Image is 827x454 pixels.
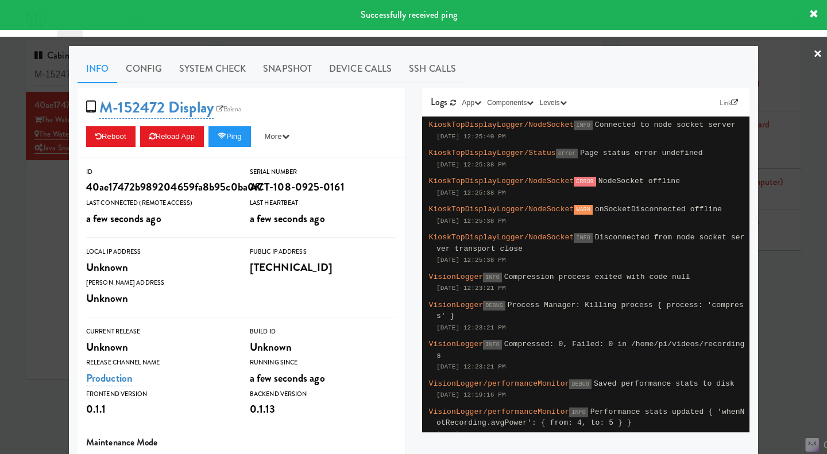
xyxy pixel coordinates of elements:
[86,436,158,449] span: Maintenance Mode
[598,177,680,185] span: NodeSocket offline
[595,205,722,214] span: onSocketDisconnected offline
[574,205,592,215] span: WARN
[484,97,536,108] button: Components
[429,177,574,185] span: KioskTopDisplayLogger/NodeSocket
[483,301,505,311] span: DEBUG
[86,166,233,178] div: ID
[536,97,569,108] button: Levels
[86,258,233,277] div: Unknown
[594,379,735,388] span: Saved performance stats to disk
[436,285,506,292] span: [DATE] 12:23:21 PM
[556,149,578,158] span: error
[250,177,396,197] div: ACT-108-0925-0161
[574,177,596,187] span: ERROR
[483,340,501,350] span: INFO
[86,289,233,308] div: Unknown
[86,177,233,197] div: 40ae17472b989204659fa8b95c0ba0f7
[813,37,822,72] a: ×
[429,340,484,348] span: VisionLogger
[250,211,325,226] span: a few seconds ago
[429,301,484,309] span: VisionLogger
[436,133,506,140] span: [DATE] 12:25:40 PM
[254,55,320,83] a: Snapshot
[208,126,251,147] button: Ping
[569,379,592,389] span: DEBUG
[140,126,204,147] button: Reload App
[256,126,299,147] button: More
[569,408,588,417] span: INFO
[250,357,396,368] div: Running Since
[250,197,396,209] div: Last Heartbeat
[429,379,570,388] span: VisionLogger/performanceMonitor
[250,246,396,258] div: Public IP Address
[429,121,574,129] span: KioskTopDisplayLogger/NodeSocket
[436,189,506,196] span: [DATE] 12:25:38 PM
[78,55,117,83] a: Info
[86,370,133,386] a: Production
[250,337,396,357] div: Unknown
[436,408,745,428] span: Performance stats updated { 'whenNotRecording.avgPower': { from: 4, to: 5 } }
[429,408,570,416] span: VisionLogger/performanceMonitor
[86,197,233,209] div: Last Connected (Remote Access)
[86,211,161,226] span: a few seconds ago
[429,205,574,214] span: KioskTopDisplayLogger/NodeSocket
[436,340,745,360] span: Compressed: 0, Failed: 0 in /home/pi/videos/recordings
[250,166,396,178] div: Serial Number
[86,357,233,368] div: Release Channel Name
[214,103,245,115] a: Balena
[86,277,233,289] div: [PERSON_NAME] Address
[361,8,457,21] span: Successfully received ping
[86,337,233,357] div: Unknown
[320,55,400,83] a: Device Calls
[459,97,485,108] button: App
[86,389,233,400] div: Frontend Version
[595,121,736,129] span: Connected to node socket server
[86,246,233,258] div: Local IP Address
[436,431,506,438] span: [DATE] 12:19:16 PM
[250,399,396,419] div: 0.1.13
[250,326,396,337] div: Build Id
[250,389,396,400] div: Backend Version
[436,324,506,331] span: [DATE] 12:23:21 PM
[117,55,171,83] a: Config
[429,149,556,157] span: KioskTopDisplayLogger/Status
[436,233,745,253] span: Disconnected from node socket server transport close
[436,301,744,321] span: Process Manager: Killing process { process: 'compress' }
[580,149,702,157] span: Page status error undefined
[429,233,574,242] span: KioskTopDisplayLogger/NodeSocket
[483,273,501,282] span: INFO
[250,258,396,277] div: [TECHNICAL_ID]
[400,55,465,83] a: SSH Calls
[436,161,506,168] span: [DATE] 12:25:38 PM
[436,257,506,263] span: [DATE] 12:25:38 PM
[717,97,741,108] a: Link
[171,55,254,83] a: System Check
[429,273,484,281] span: VisionLogger
[574,233,592,243] span: INFO
[431,95,447,108] span: Logs
[574,121,592,130] span: INFO
[86,399,233,419] div: 0.1.1
[436,218,506,224] span: [DATE] 12:25:38 PM
[436,363,506,370] span: [DATE] 12:23:21 PM
[86,126,136,147] button: Reboot
[436,391,506,398] span: [DATE] 12:19:16 PM
[99,96,214,119] a: M-152472 Display
[504,273,690,281] span: Compression process exited with code null
[86,326,233,337] div: Current Release
[250,370,325,386] span: a few seconds ago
